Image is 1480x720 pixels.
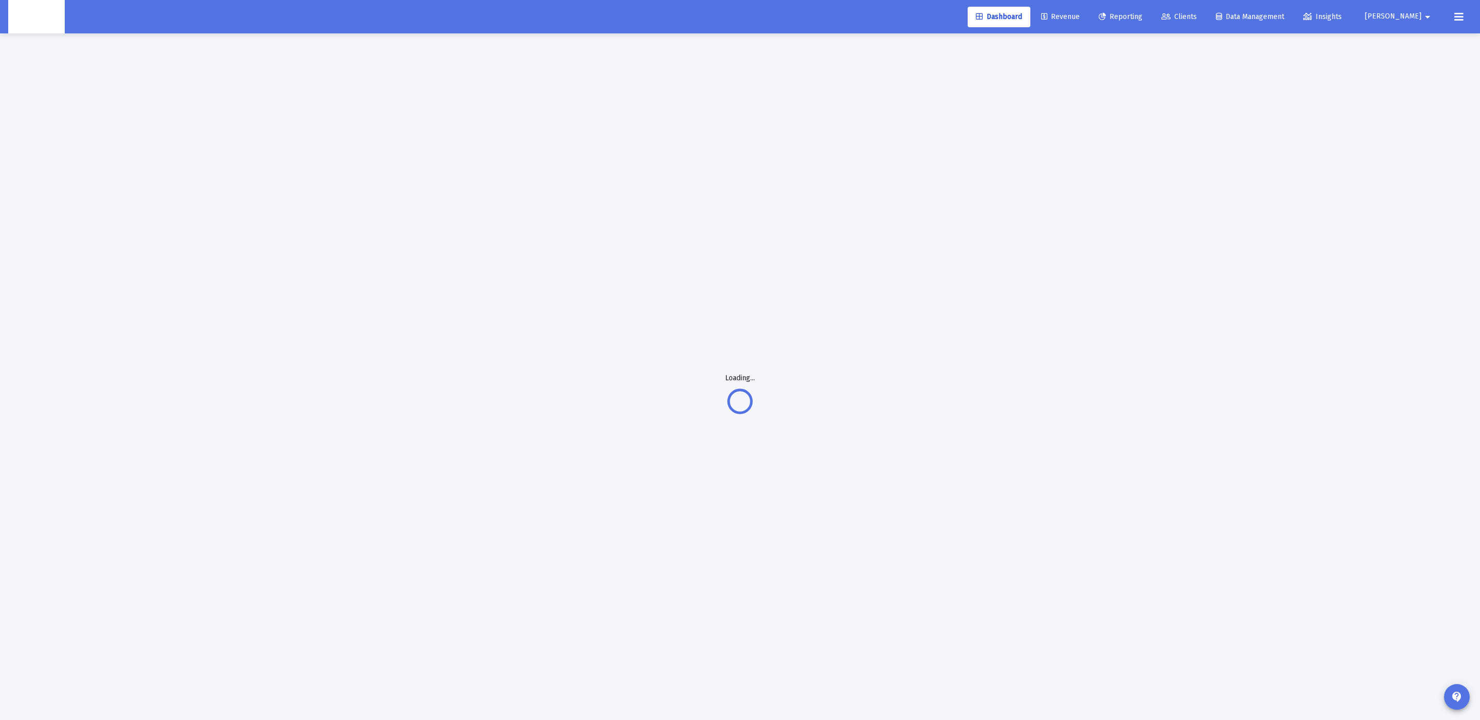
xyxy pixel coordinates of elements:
[16,7,57,27] img: Dashboard
[968,7,1030,27] a: Dashboard
[1099,12,1142,21] span: Reporting
[1161,12,1197,21] span: Clients
[1033,7,1088,27] a: Revenue
[1090,7,1151,27] a: Reporting
[976,12,1022,21] span: Dashboard
[1208,7,1292,27] a: Data Management
[1451,691,1463,703] mat-icon: contact_support
[1353,6,1446,27] button: [PERSON_NAME]
[1303,12,1342,21] span: Insights
[1153,7,1205,27] a: Clients
[1041,12,1080,21] span: Revenue
[1216,12,1284,21] span: Data Management
[1365,12,1421,21] span: [PERSON_NAME]
[1295,7,1350,27] a: Insights
[1421,7,1434,27] mat-icon: arrow_drop_down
